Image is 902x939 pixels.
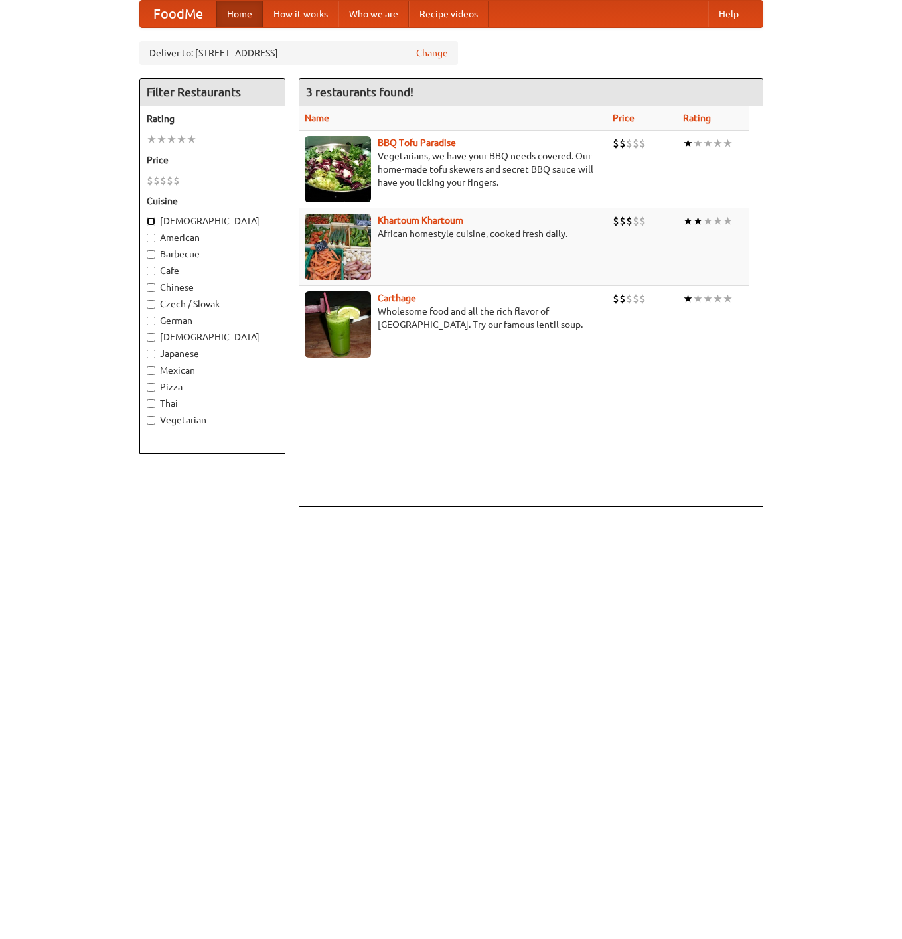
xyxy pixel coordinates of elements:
label: Chinese [147,281,278,294]
li: ★ [723,136,733,151]
input: Vegetarian [147,416,155,425]
a: Carthage [378,293,416,303]
h5: Cuisine [147,194,278,208]
input: [DEMOGRAPHIC_DATA] [147,217,155,226]
input: American [147,234,155,242]
li: ★ [703,136,713,151]
a: Khartoum Khartoum [378,215,463,226]
input: Japanese [147,350,155,358]
a: Rating [683,113,711,123]
a: How it works [263,1,338,27]
li: $ [639,291,646,306]
li: $ [633,291,639,306]
li: ★ [157,132,167,147]
li: $ [639,136,646,151]
a: Price [613,113,635,123]
li: ★ [693,291,703,306]
li: ★ [683,214,693,228]
p: African homestyle cuisine, cooked fresh daily. [305,227,602,240]
input: Thai [147,399,155,408]
p: Wholesome food and all the rich flavor of [GEOGRAPHIC_DATA]. Try our famous lentil soup. [305,305,602,331]
label: American [147,231,278,244]
input: [DEMOGRAPHIC_DATA] [147,333,155,342]
input: Cafe [147,267,155,275]
img: carthage.jpg [305,291,371,358]
input: Chinese [147,283,155,292]
label: Mexican [147,364,278,377]
li: ★ [703,214,713,228]
input: German [147,317,155,325]
label: [DEMOGRAPHIC_DATA] [147,330,278,344]
li: ★ [693,214,703,228]
h5: Price [147,153,278,167]
label: Vegetarian [147,413,278,427]
label: Cafe [147,264,278,277]
li: $ [167,173,173,188]
input: Pizza [147,383,155,392]
li: $ [633,136,639,151]
li: $ [613,136,619,151]
label: [DEMOGRAPHIC_DATA] [147,214,278,228]
a: Name [305,113,329,123]
img: khartoum.jpg [305,214,371,280]
img: tofuparadise.jpg [305,136,371,202]
a: Who we are [338,1,409,27]
li: ★ [683,291,693,306]
li: ★ [683,136,693,151]
li: ★ [713,136,723,151]
li: ★ [693,136,703,151]
a: Help [708,1,749,27]
p: Vegetarians, we have your BBQ needs covered. Our home-made tofu skewers and secret BBQ sauce will... [305,149,602,189]
input: Barbecue [147,250,155,259]
li: $ [626,214,633,228]
a: Change [416,46,448,60]
label: Barbecue [147,248,278,261]
li: $ [626,136,633,151]
a: BBQ Tofu Paradise [378,137,456,148]
li: ★ [703,291,713,306]
ng-pluralize: 3 restaurants found! [306,86,413,98]
h5: Rating [147,112,278,125]
li: ★ [167,132,177,147]
li: $ [619,214,626,228]
li: ★ [147,132,157,147]
li: $ [173,173,180,188]
a: Recipe videos [409,1,489,27]
li: $ [613,291,619,306]
label: Japanese [147,347,278,360]
li: ★ [177,132,187,147]
li: ★ [713,214,723,228]
li: $ [639,214,646,228]
li: ★ [187,132,196,147]
li: ★ [723,214,733,228]
input: Czech / Slovak [147,300,155,309]
li: $ [619,291,626,306]
a: FoodMe [140,1,216,27]
li: $ [160,173,167,188]
li: $ [613,214,619,228]
li: $ [619,136,626,151]
label: German [147,314,278,327]
h4: Filter Restaurants [140,79,285,106]
input: Mexican [147,366,155,375]
a: Home [216,1,263,27]
li: ★ [713,291,723,306]
li: $ [626,291,633,306]
li: $ [147,173,153,188]
li: $ [153,173,160,188]
label: Czech / Slovak [147,297,278,311]
li: $ [633,214,639,228]
div: Deliver to: [STREET_ADDRESS] [139,41,458,65]
label: Thai [147,397,278,410]
label: Pizza [147,380,278,394]
li: ★ [723,291,733,306]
